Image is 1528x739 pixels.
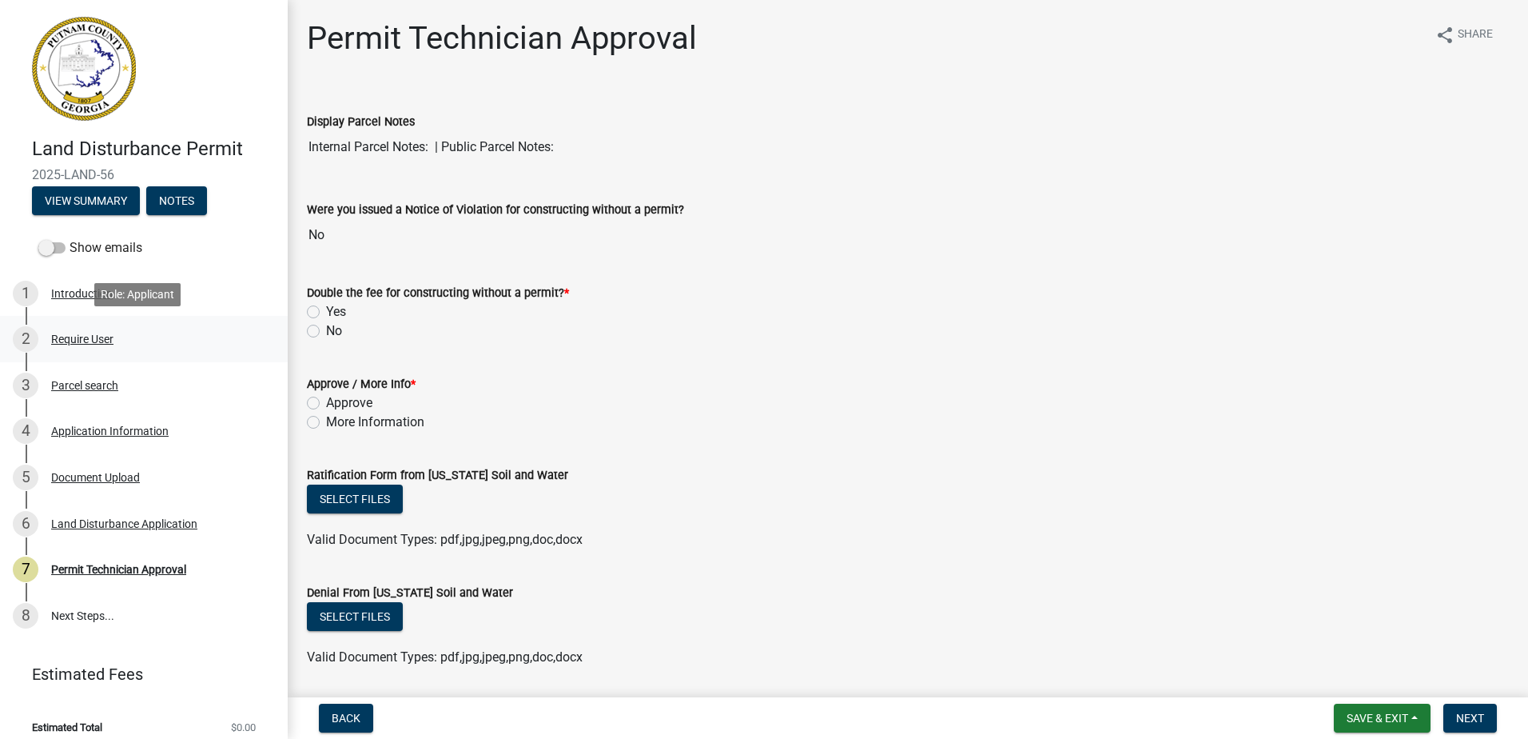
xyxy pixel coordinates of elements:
[32,167,256,182] span: 2025-LAND-56
[51,564,186,575] div: Permit Technician Approval
[13,557,38,582] div: 7
[32,17,136,121] img: Putnam County, Georgia
[326,322,342,341] label: No
[307,602,403,631] button: Select files
[51,472,140,483] div: Document Upload
[307,649,583,665] span: Valid Document Types: pdf,jpg,jpeg,png,doc,docx
[32,138,275,161] h4: Land Disturbance Permit
[13,418,38,444] div: 4
[146,195,207,208] wm-modal-confirm: Notes
[307,470,568,481] label: Ratification Form from [US_STATE] Soil and Water
[1435,26,1454,45] i: share
[51,380,118,391] div: Parcel search
[32,186,140,215] button: View Summary
[307,532,583,547] span: Valid Document Types: pdf,jpg,jpeg,png,doc,docx
[332,712,360,725] span: Back
[51,425,169,437] div: Application Information
[1443,704,1497,733] button: Next
[13,658,262,690] a: Estimated Fees
[307,288,569,299] label: Double the fee for constructing without a permit?
[307,485,403,513] button: Select files
[307,19,697,58] h1: Permit Technician Approval
[1458,26,1493,45] span: Share
[326,302,346,322] label: Yes
[13,373,38,398] div: 3
[326,393,372,413] label: Approve
[51,518,197,529] div: Land Disturbance Application
[1347,712,1408,725] span: Save & Exit
[94,283,181,306] div: Role: Applicant
[307,205,684,216] label: Were you issued a Notice of Violation for constructing without a permit?
[146,186,207,215] button: Notes
[326,413,424,432] label: More Information
[51,288,113,299] div: Introduction
[32,722,102,733] span: Estimated Total
[1423,19,1506,50] button: shareShare
[231,722,256,733] span: $0.00
[13,326,38,352] div: 2
[32,195,140,208] wm-modal-confirm: Summary
[307,117,415,128] label: Display Parcel Notes
[13,465,38,490] div: 5
[1334,704,1431,733] button: Save & Exit
[51,334,113,345] div: Require User
[307,379,416,390] label: Approve / More Info
[307,588,513,599] label: Denial From [US_STATE] Soil and Water
[319,704,373,733] button: Back
[38,238,142,258] label: Show emails
[13,511,38,537] div: 6
[13,603,38,629] div: 8
[13,281,38,306] div: 1
[1456,712,1484,725] span: Next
